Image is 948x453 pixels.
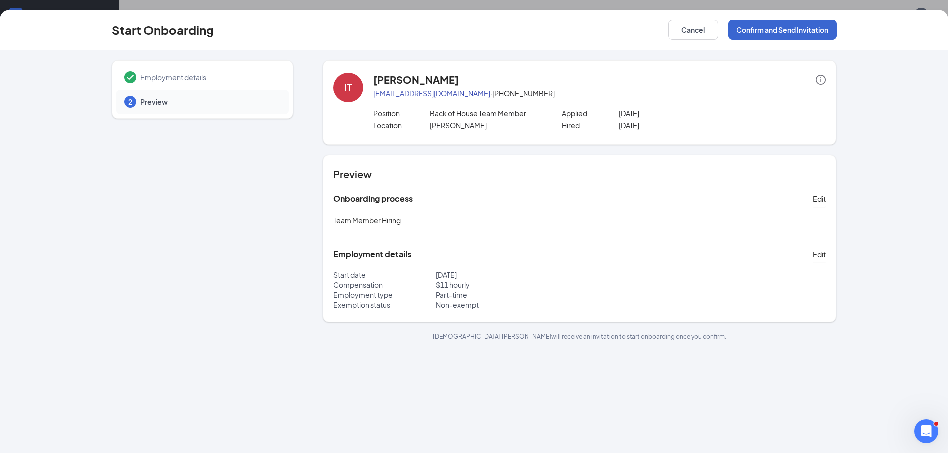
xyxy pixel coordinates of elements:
h3: Start Onboarding [112,21,214,38]
iframe: Intercom live chat [914,419,938,443]
p: Employment type [333,290,436,300]
button: Edit [813,191,826,207]
p: Part-time [436,290,580,300]
p: Start date [333,270,436,280]
p: Applied [562,108,619,118]
p: Hired [562,120,619,130]
p: Non-exempt [436,300,580,310]
a: [EMAIL_ADDRESS][DOMAIN_NAME] [373,89,490,98]
h4: [PERSON_NAME] [373,73,459,87]
span: info-circle [816,75,826,85]
p: [DATE] [619,108,732,118]
h4: Preview [333,167,826,181]
p: Back of House Team Member [430,108,543,118]
p: Position [373,108,430,118]
span: Preview [140,97,279,107]
span: Team Member Hiring [333,216,401,225]
button: Edit [813,246,826,262]
button: Cancel [668,20,718,40]
span: 2 [128,97,132,107]
p: · [PHONE_NUMBER] [373,89,826,98]
p: [DATE] [436,270,580,280]
p: Location [373,120,430,130]
span: Edit [813,194,826,204]
div: IT [344,81,352,94]
span: Employment details [140,72,279,82]
p: Exemption status [333,300,436,310]
p: [PERSON_NAME] [430,120,543,130]
button: Confirm and Send Invitation [728,20,837,40]
h5: Onboarding process [333,193,413,204]
p: Compensation [333,280,436,290]
svg: Checkmark [124,71,136,83]
p: $ 11 hourly [436,280,580,290]
span: Edit [813,249,826,259]
p: [DATE] [619,120,732,130]
h5: Employment details [333,249,411,260]
p: [DEMOGRAPHIC_DATA] [PERSON_NAME] will receive an invitation to start onboarding once you confirm. [323,332,836,341]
